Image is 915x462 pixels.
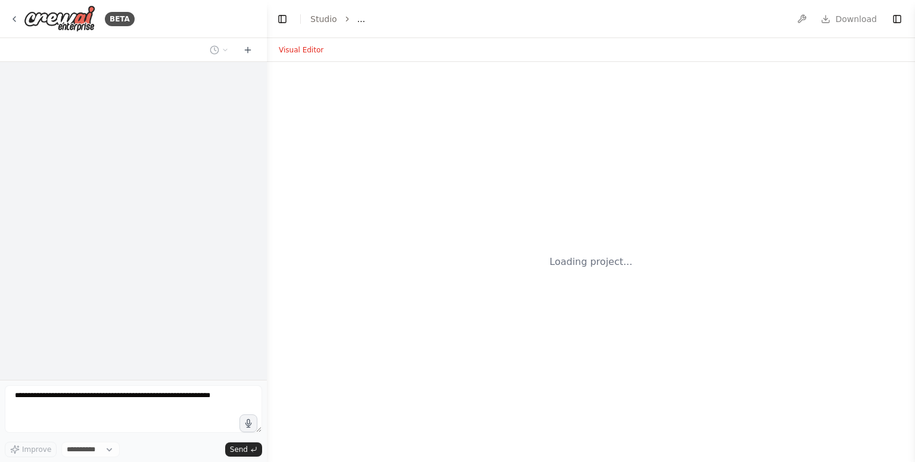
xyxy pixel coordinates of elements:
div: BETA [105,12,135,26]
a: Studio [310,14,337,24]
button: Improve [5,442,57,457]
button: Show right sidebar [889,11,905,27]
button: Start a new chat [238,43,257,57]
span: Send [230,445,248,454]
span: Improve [22,445,51,454]
nav: breadcrumb [310,13,365,25]
button: Hide left sidebar [274,11,291,27]
button: Switch to previous chat [205,43,234,57]
img: Logo [24,5,95,32]
button: Visual Editor [272,43,331,57]
button: Send [225,442,262,457]
span: ... [357,13,365,25]
button: Click to speak your automation idea [239,414,257,432]
div: Loading project... [550,255,633,269]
